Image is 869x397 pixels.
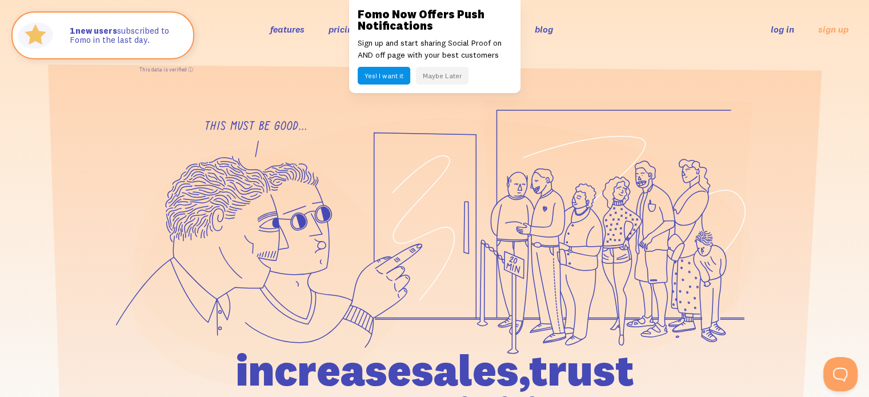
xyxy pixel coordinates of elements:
[535,23,553,35] a: blog
[139,66,193,73] a: This data is verified ⓘ
[358,9,512,31] h3: Fomo Now Offers Push Notifications
[329,23,358,35] a: pricing
[771,23,794,35] a: log in
[818,23,848,35] a: sign up
[823,357,858,391] iframe: Help Scout Beacon - Open
[70,26,182,45] p: subscribed to Fomo in the last day.
[358,67,410,85] button: Yes! I want it
[270,23,305,35] a: features
[15,15,56,56] img: Fomo
[416,67,468,85] button: Maybe Later
[358,37,512,61] p: Sign up and start sharing Social Proof on AND off page with your best customers
[70,26,75,36] span: 1
[70,25,117,36] strong: new users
